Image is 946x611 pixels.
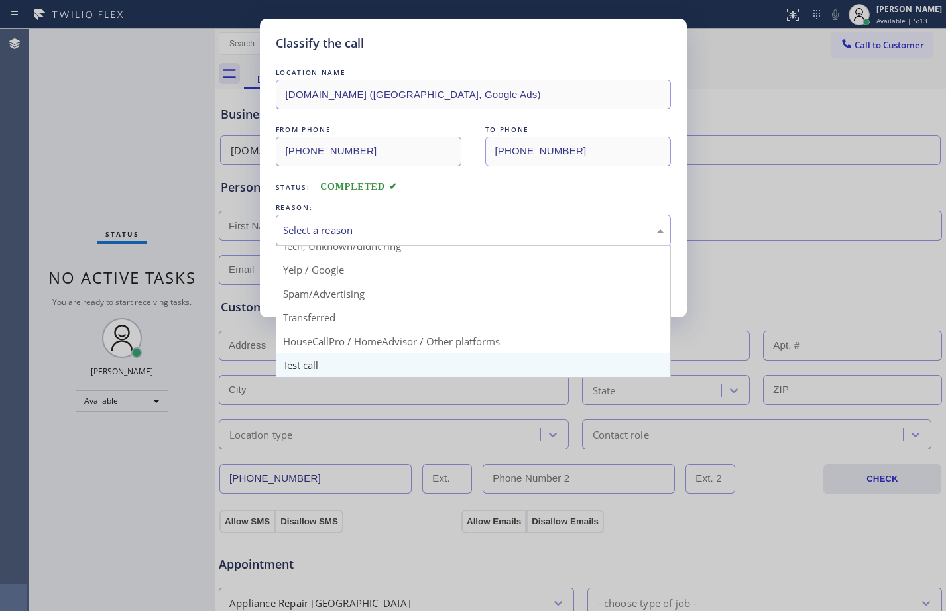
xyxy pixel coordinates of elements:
span: COMPLETED [320,182,397,192]
div: Test call [276,353,670,377]
div: REASON: [276,201,671,215]
div: TO PHONE [485,123,671,137]
span: Status: [276,182,310,192]
input: From phone [276,137,461,166]
div: Transferred [276,305,670,329]
div: Tech, Unknown/didnt ring [276,234,670,258]
h5: Classify the call [276,34,364,52]
div: HouseCallPro / HomeAdvisor / Other platforms [276,329,670,353]
div: LOCATION NAME [276,66,671,80]
input: To phone [485,137,671,166]
div: Select a reason [283,223,664,238]
div: Spam/Advertising [276,282,670,305]
div: Yelp / Google [276,258,670,282]
div: FROM PHONE [276,123,461,137]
